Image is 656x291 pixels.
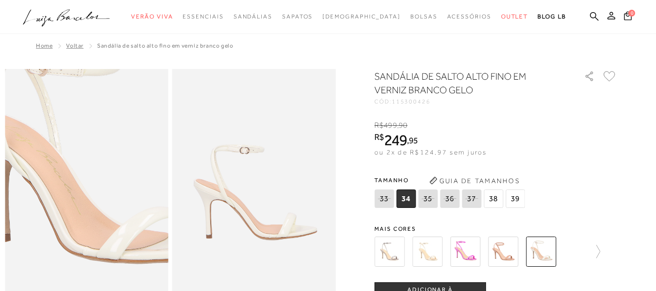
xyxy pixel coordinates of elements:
[234,8,272,26] a: noSubCategoriesText
[374,69,556,97] h1: SANDÁLIA DE SALTO ALTO FINO EM VERNIZ BRANCO GELO
[392,98,431,105] span: 115300426
[183,13,223,20] span: Essenciais
[374,148,487,156] span: ou 2x de R$124,97 sem juros
[440,189,459,208] span: 36
[526,237,556,267] img: SANDÁLIA DE SALTO ALTO FINO EM VERNIZ BRANCO GELO
[488,237,518,267] img: SANDÁLIA DE SALTO ALTO FINO EM VERNIZ BEGE
[374,226,617,232] span: Mais cores
[374,121,384,130] i: R$
[384,121,397,130] span: 499
[462,189,481,208] span: 37
[322,13,401,20] span: [DEMOGRAPHIC_DATA]
[374,173,527,188] span: Tamanho
[484,189,503,208] span: 38
[234,13,272,20] span: Sandálias
[374,189,394,208] span: 33
[501,13,528,20] span: Outlet
[450,237,480,267] img: SANDÁLIA DE SALTO ALTO FINO EM METALIZADO ROSA PINK
[66,42,84,49] a: Voltar
[538,13,566,20] span: BLOG LB
[322,8,401,26] a: noSubCategoriesText
[36,42,52,49] a: Home
[282,8,313,26] a: noSubCategoriesText
[410,13,437,20] span: Bolsas
[97,42,233,49] span: SANDÁLIA DE SALTO ALTO FINO EM VERNIZ BRANCO GELO
[447,8,491,26] a: noSubCategoriesText
[374,237,404,267] img: SANDÁLIA DE SALTO ALTO FINO EM METALIZADO CHUMBO
[409,135,418,145] span: 95
[384,131,407,149] span: 249
[628,10,635,17] span: 0
[396,189,416,208] span: 34
[183,8,223,26] a: noSubCategoriesText
[418,189,437,208] span: 35
[412,237,442,267] img: SANDÁLIA DE SALTO ALTO FINO EM METALIZADO OURO
[505,189,525,208] span: 39
[621,11,635,24] button: 0
[447,13,491,20] span: Acessórios
[399,121,407,130] span: 90
[282,13,313,20] span: Sapatos
[410,8,437,26] a: noSubCategoriesText
[426,173,523,188] button: Guia de Tamanhos
[374,99,569,104] div: CÓD:
[374,133,384,141] i: R$
[131,13,173,20] span: Verão Viva
[397,121,408,130] i: ,
[407,136,418,145] i: ,
[538,8,566,26] a: BLOG LB
[131,8,173,26] a: noSubCategoriesText
[501,8,528,26] a: noSubCategoriesText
